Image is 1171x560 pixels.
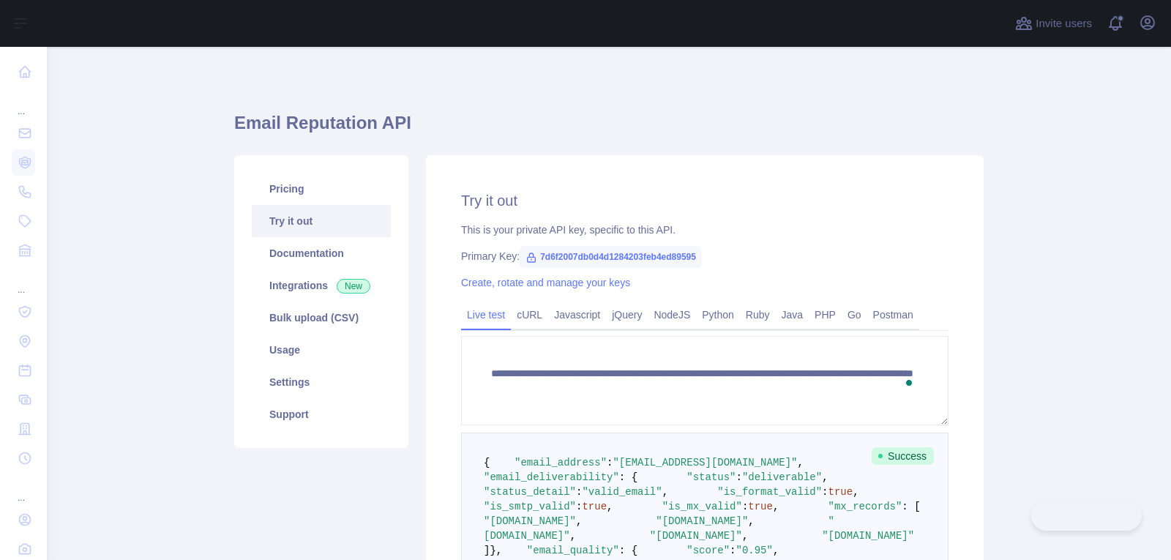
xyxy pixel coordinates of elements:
a: Javascript [548,303,606,326]
a: Bulk upload (CSV) [252,302,391,334]
a: Support [252,398,391,430]
a: Integrations New [252,269,391,302]
div: ... [12,266,35,296]
a: Ruby [740,303,776,326]
span: "email_address" [515,457,607,468]
span: , [748,515,754,527]
a: Python [696,303,740,326]
a: NodeJS [648,303,696,326]
span: Invite users [1036,15,1092,32]
span: "[DOMAIN_NAME]" [484,515,576,527]
a: Go [842,303,867,326]
span: true [748,501,773,512]
a: Settings [252,366,391,398]
span: "valid_email" [582,486,662,498]
span: "[EMAIL_ADDRESS][DOMAIN_NAME]" [613,457,797,468]
a: Live test [461,303,511,326]
span: "[DOMAIN_NAME]" [650,530,742,542]
span: "mx_records" [828,501,902,512]
h1: Email Reputation API [234,111,984,146]
span: , [576,515,582,527]
span: "[DOMAIN_NAME]" [822,530,914,542]
span: , [822,471,828,483]
span: { [484,457,490,468]
span: , [853,486,858,498]
span: : { [619,471,637,483]
span: , [773,545,779,556]
h2: Try it out [461,190,949,211]
span: 7d6f2007db0d4d1284203feb4ed89595 [520,246,702,268]
span: ] [484,545,490,556]
span: : [822,486,828,498]
iframe: Toggle Customer Support [1031,500,1142,531]
a: PHP [809,303,842,326]
a: Postman [867,303,919,326]
span: : [736,471,742,483]
span: , [607,501,613,512]
button: Invite users [1012,12,1095,35]
a: Pricing [252,173,391,205]
span: : { [619,545,637,556]
span: "score" [686,545,730,556]
span: }, [490,545,502,556]
span: "is_format_valid" [717,486,822,498]
a: jQuery [606,303,648,326]
textarea: To enrich screen reader interactions, please activate Accessibility in Grammarly extension settings [461,336,949,425]
span: true [828,486,853,498]
a: Create, rotate and manage your keys [461,277,630,288]
span: , [570,530,576,542]
a: Try it out [252,205,391,237]
div: ... [12,474,35,504]
span: "status" [686,471,736,483]
a: Usage [252,334,391,366]
div: Primary Key: [461,249,949,264]
a: Documentation [252,237,391,269]
span: , [798,457,804,468]
span: : [576,501,582,512]
span: New [337,279,370,294]
span: "status_detail" [484,486,576,498]
div: This is your private API key, specific to this API. [461,223,949,237]
span: : [730,545,736,556]
span: , [773,501,779,512]
span: "email_quality" [527,545,619,556]
span: "0.95" [736,545,773,556]
div: ... [12,88,35,117]
span: : [ [902,501,920,512]
span: "[DOMAIN_NAME]" [656,515,748,527]
span: : [576,486,582,498]
span: "email_deliverability" [484,471,619,483]
span: "deliverable" [742,471,822,483]
a: Java [776,303,809,326]
span: Success [872,447,934,465]
span: , [662,486,668,498]
span: : [742,501,748,512]
span: , [742,530,748,542]
a: cURL [511,303,548,326]
span: "is_mx_valid" [662,501,742,512]
span: true [582,501,607,512]
span: : [607,457,613,468]
span: "is_smtp_valid" [484,501,576,512]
